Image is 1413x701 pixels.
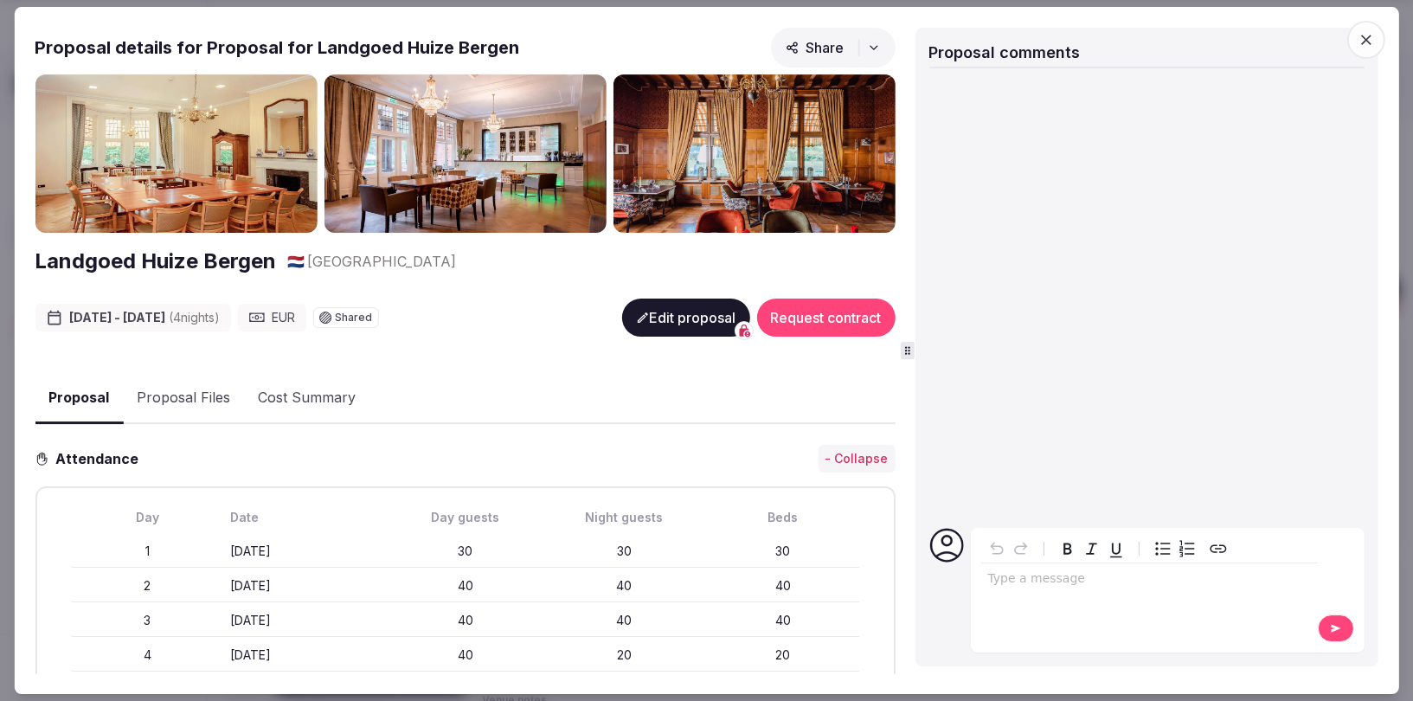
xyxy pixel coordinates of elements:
span: [GEOGRAPHIC_DATA] [307,252,456,271]
div: [DATE] [230,612,382,629]
span: ( 4 night s ) [169,310,220,325]
h2: Proposal details for Proposal for Landgoed Huize Bergen [35,35,519,60]
button: Bulleted list [1150,537,1174,561]
div: 40 [389,577,542,595]
button: - Collapse [818,445,895,473]
div: 40 [548,577,700,595]
div: toggle group [1150,537,1198,561]
div: [DATE] [230,577,382,595]
div: 3 [71,612,223,629]
div: 20 [548,646,700,664]
button: Underline [1103,537,1127,561]
div: Date [230,509,382,526]
div: EUR [237,304,305,331]
button: Numbered list [1174,537,1198,561]
img: Gallery photo 3 [613,74,895,233]
div: 30 [389,543,542,560]
div: 2 [71,577,223,595]
button: Share [770,28,895,68]
div: 40 [548,612,700,629]
div: [DATE] [230,543,382,560]
button: Bold [1055,537,1079,561]
div: 40 [707,612,859,629]
div: 30 [707,543,859,560]
button: Request contract [756,299,895,337]
button: 🇳🇱 [286,252,304,271]
div: 40 [389,612,542,629]
button: Proposal [35,373,123,424]
span: 🇳🇱 [286,253,304,270]
span: Proposal comments [928,43,1080,61]
span: [DATE] - [DATE] [69,309,220,326]
button: Edit proposal [621,299,749,337]
div: Night guests [548,509,700,526]
div: 40 [389,646,542,664]
div: 4 [71,646,223,664]
div: 1 [71,543,223,560]
button: Create link [1205,537,1230,561]
button: Cost Summary [244,374,369,424]
img: Gallery photo 2 [324,74,606,233]
span: Shared [335,312,372,323]
div: 30 [548,543,700,560]
div: Beds [707,509,859,526]
div: editable markdown [980,563,1317,598]
a: Landgoed Huize Bergen [35,247,276,276]
div: 20 [707,646,859,664]
div: Day [71,509,223,526]
div: Day guests [389,509,542,526]
button: Proposal Files [123,374,244,424]
h3: Attendance [48,448,152,469]
div: 40 [707,577,859,595]
span: Share [785,39,844,56]
div: [DATE] [230,646,382,664]
button: Italic [1079,537,1103,561]
img: Gallery photo 1 [35,74,317,233]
